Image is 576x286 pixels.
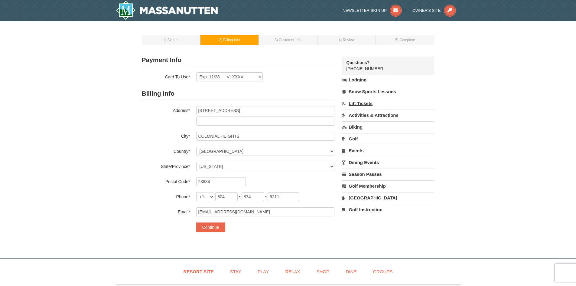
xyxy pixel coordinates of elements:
small: 1 [163,38,179,42]
a: Lodging [342,74,434,85]
small: 3 [275,38,301,42]
input: xxx [215,192,238,201]
input: Billing Info [196,106,334,115]
span: Owner's Site [412,8,441,13]
label: State/Province* [142,162,190,169]
a: Owner's Site [412,8,456,13]
input: Email [196,207,334,216]
small: 4 [339,38,355,42]
a: Stay [223,265,249,278]
label: Email* [142,207,190,215]
a: Activities & Attractions [342,110,434,121]
a: Relax [278,265,308,278]
a: Golf Instruction [342,204,434,215]
a: Play [250,265,276,278]
input: xxx [242,192,264,201]
h2: Billing Info [142,87,334,100]
a: Groups [365,265,400,278]
strong: Questions? [346,60,369,65]
input: Postal Code [196,177,246,186]
a: Resort Site [176,265,221,278]
button: Continue [196,222,225,232]
a: Shop [309,265,337,278]
a: Biking [342,121,434,133]
a: Newsletter Sign Up [343,8,402,13]
span: ) Billing Info [221,38,240,42]
a: Massanutten Resort [116,1,218,20]
label: Address* [142,106,190,113]
label: Phone* [142,192,190,200]
img: Massanutten Resort Logo [116,1,218,20]
a: Golf Membership [342,180,434,192]
a: [GEOGRAPHIC_DATA] [342,192,434,203]
span: ) Review [340,38,354,42]
span: ) Customer Info [277,38,301,42]
input: City [196,132,334,141]
a: Dine [338,265,364,278]
small: 2 [219,38,240,42]
label: Card To Use* [142,72,190,80]
span: - [239,194,240,199]
a: Golf [342,133,434,144]
input: xxxx [268,192,299,201]
a: Lift Tickets [342,98,434,109]
h2: Payment Info [142,54,334,66]
span: - [265,194,267,199]
label: City* [142,132,190,139]
span: [PHONE_NUMBER] [346,60,423,71]
a: Dining Events [342,157,434,168]
span: ) Sign In [165,38,178,42]
a: Season Passes [342,169,434,180]
small: 5 [395,38,415,42]
a: Snow Sports Lessons [342,86,434,97]
label: Postal Code* [142,177,190,185]
span: ) Complete [397,38,415,42]
span: Newsletter Sign Up [343,8,387,13]
label: Country* [142,147,190,154]
a: Events [342,145,434,156]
